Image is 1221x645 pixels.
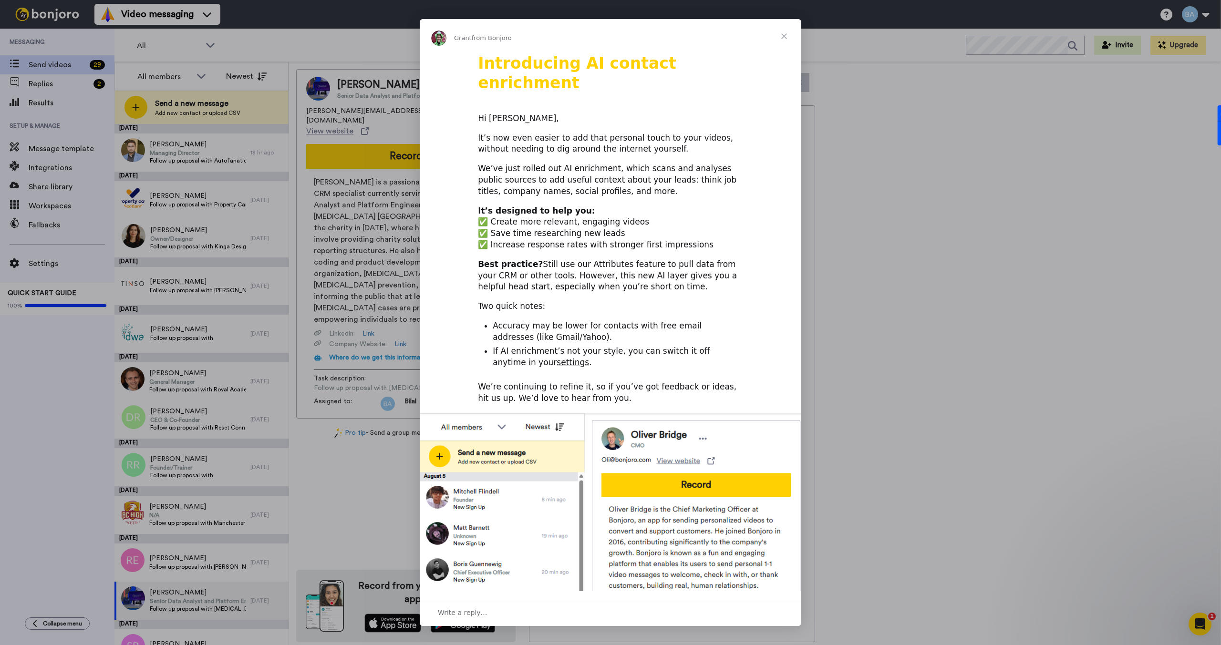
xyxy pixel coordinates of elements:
[478,381,743,404] div: We’re continuing to refine it, so if you’ve got feedback or ideas, hit us up. We’d love to hear f...
[493,320,743,343] li: Accuracy may be lower for contacts with free email addresses (like Gmail/Yahoo).
[472,34,512,41] span: from Bonjoro
[493,346,743,369] li: If AI enrichment’s not your style, you can switch it off anytime in your .
[478,133,743,155] div: It’s now even easier to add that personal touch to your videos, without needing to dig around the...
[478,301,743,312] div: Two quick notes:
[557,358,589,367] a: settings
[478,259,543,269] b: Best practice?
[438,606,487,619] span: Write a reply…
[478,113,743,124] div: Hi [PERSON_NAME],
[478,259,743,293] div: Still use our Attributes feature to pull data from your CRM or other tools. However, this new AI ...
[478,163,743,197] div: We’ve just rolled out AI enrichment, which scans and analyses public sources to add useful contex...
[478,206,595,215] b: It’s designed to help you:
[478,205,743,251] div: ✅ Create more relevant, engaging videos ✅ Save time researching new leads ✅ Increase response rat...
[767,19,801,53] span: Close
[478,54,676,92] b: Introducing AI contact enrichment
[431,31,446,46] img: Profile image for Grant
[454,34,472,41] span: Grant
[420,599,801,626] div: Open conversation and reply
